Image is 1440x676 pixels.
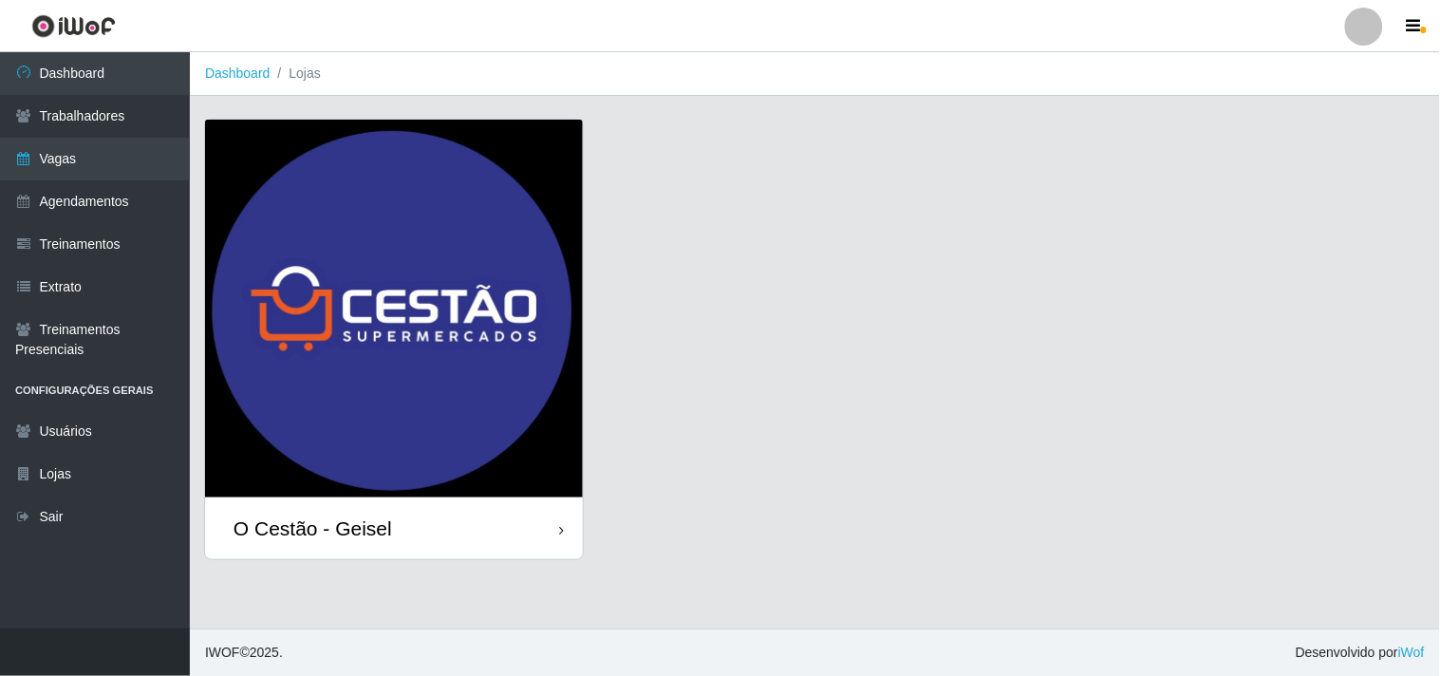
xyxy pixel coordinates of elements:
[190,52,1440,96] nav: breadcrumb
[205,120,583,559] a: O Cestão - Geisel
[31,14,116,38] img: CoreUI Logo
[1398,645,1425,660] a: iWof
[205,120,583,498] img: cardImg
[205,643,283,663] span: © 2025 .
[234,516,392,540] div: O Cestão - Geisel
[1296,643,1425,663] span: Desenvolvido por
[271,64,321,84] li: Lojas
[205,66,271,81] a: Dashboard
[205,645,240,660] span: IWOF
